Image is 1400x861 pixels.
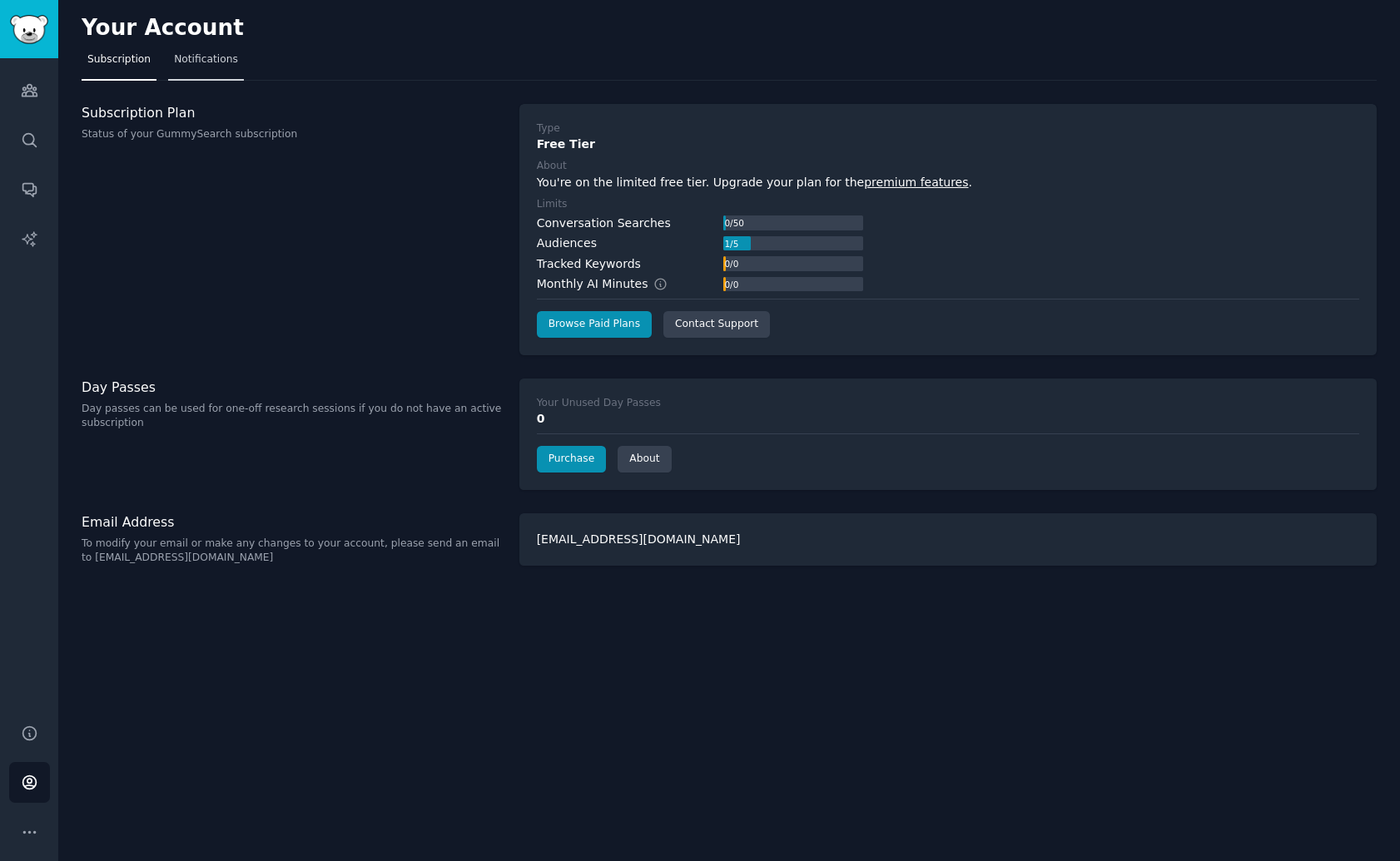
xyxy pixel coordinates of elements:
[618,446,671,473] a: About
[82,47,156,81] a: Subscription
[723,215,746,230] div: 0 / 50
[82,104,502,121] h3: Subscription Plan
[537,446,607,473] a: Purchase
[87,52,151,67] span: Subscription
[537,197,568,212] div: Limits
[537,410,1359,428] div: 0
[864,176,968,189] a: premium features
[174,52,238,67] span: Notifications
[537,311,652,338] a: Browse Paid Plans
[723,277,740,292] div: 0 / 0
[82,379,502,396] h3: Day Passes
[82,127,502,142] p: Status of your GummySearch subscription
[82,513,502,531] h3: Email Address
[537,159,567,174] div: About
[537,235,597,252] div: Audiences
[537,215,671,232] div: Conversation Searches
[519,513,1377,566] div: [EMAIL_ADDRESS][DOMAIN_NAME]
[537,136,1359,153] div: Free Tier
[82,402,502,431] p: Day passes can be used for one-off research sessions if you do not have an active subscription
[663,311,770,338] a: Contact Support
[537,275,686,293] div: Monthly AI Minutes
[537,255,641,273] div: Tracked Keywords
[10,15,48,44] img: GummySearch logo
[82,537,502,566] p: To modify your email or make any changes to your account, please send an email to [EMAIL_ADDRESS]...
[537,396,661,411] div: Your Unused Day Passes
[537,121,560,136] div: Type
[723,236,740,251] div: 1 / 5
[82,15,244,42] h2: Your Account
[537,174,1359,191] div: You're on the limited free tier. Upgrade your plan for the .
[723,256,740,271] div: 0 / 0
[168,47,244,81] a: Notifications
